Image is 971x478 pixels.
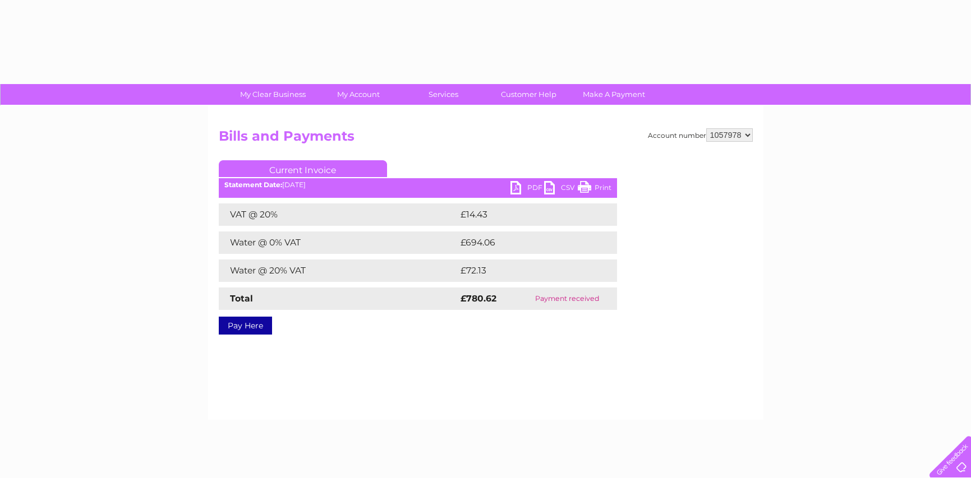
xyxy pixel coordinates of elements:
strong: Total [230,293,253,304]
b: Statement Date: [224,180,282,189]
td: £72.13 [458,259,593,282]
a: CSV [544,181,578,197]
h2: Bills and Payments [219,128,753,150]
strong: £780.62 [461,293,496,304]
td: £14.43 [458,203,593,226]
a: Services [397,84,490,105]
a: My Account [312,84,404,105]
a: PDF [510,181,544,197]
a: Pay Here [219,317,272,335]
td: VAT @ 20% [219,203,458,226]
td: Water @ 20% VAT [219,259,458,282]
td: Payment received [517,287,617,310]
a: My Clear Business [227,84,319,105]
div: [DATE] [219,181,617,189]
td: Water @ 0% VAT [219,231,458,254]
a: Customer Help [482,84,575,105]
a: Current Invoice [219,160,387,177]
a: Print [578,181,611,197]
div: Account number [648,128,753,142]
a: Make A Payment [568,84,660,105]
td: £694.06 [458,231,597,254]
